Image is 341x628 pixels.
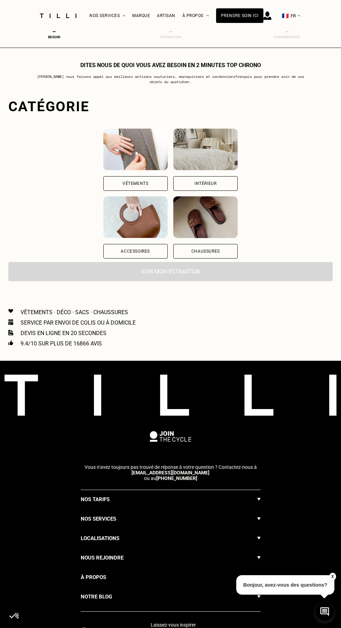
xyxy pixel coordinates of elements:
div: Confirmation [273,35,301,39]
h3: Nos services [81,515,116,523]
img: logo Tilli [5,375,336,416]
button: X [329,573,336,580]
div: Besoin [40,35,68,39]
p: Laissez-vous inspirer [87,622,260,628]
a: Marque [132,13,150,18]
h3: Nous rejoindre [81,554,124,562]
div: Catégorie [8,98,333,115]
button: 🇫🇷 FR [278,0,304,31]
p: Bonjour, avez-vous des questions? [236,575,334,595]
p: Devis en ligne en 20 secondes [21,330,106,336]
span: 🇫🇷 [282,13,289,19]
img: Icon [8,330,13,335]
h3: Nos tarifs [81,495,110,504]
img: Icon [8,319,13,325]
img: Menu déroulant à propos [206,15,209,17]
img: Flèche menu déroulant [257,495,261,504]
p: 9.4/10 sur plus de 16866 avis [21,340,102,347]
span: Vous n‘avez toujours pas trouvé de réponse à votre question ? Contactez-nous à [85,464,257,470]
a: [EMAIL_ADDRESS][DOMAIN_NAME] [132,470,209,475]
img: logo Join The Cycle [150,431,191,441]
img: Vêtements [103,129,168,170]
img: Accessoires [103,196,168,238]
img: Logo du service de couturière Tilli [37,14,79,18]
a: [PHONE_NUMBER] [156,475,197,481]
a: Prendre soin ici [216,8,263,23]
img: Flèche menu déroulant [257,534,261,543]
img: menu déroulant [298,15,300,17]
div: Nos services [89,0,125,31]
img: Chaussures [173,196,238,238]
img: Icon [8,309,13,313]
img: Intérieur [173,129,238,170]
a: Artisan [157,13,175,18]
div: Vêtements [122,181,148,186]
p: Vêtements · Déco · Sacs · Chaussures [21,309,128,316]
div: Estimation [157,35,184,39]
img: Menu déroulant [122,15,125,17]
div: À propos [182,0,209,31]
div: Intérieur [195,181,216,186]
p: ou au [76,464,265,481]
img: Flèche menu déroulant [257,554,261,562]
img: Flèche menu déroulant [257,515,261,523]
h3: Localisations [81,534,119,543]
img: icône connexion [263,11,271,20]
div: Accessoires [121,249,150,253]
h1: Dites nous de quoi vous avez besoin en 2 minutes top chrono [80,62,261,68]
h3: Notre blog [81,593,112,601]
p: [PERSON_NAME] nous faisons appel aux meilleurs artisans couturiers , maroquiniers et cordonniers ... [33,74,309,84]
p: Service par envoi de colis ou à domicile [21,319,136,326]
img: Icon [8,340,13,345]
div: Chaussures [191,249,220,253]
h3: À propos [81,573,106,581]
